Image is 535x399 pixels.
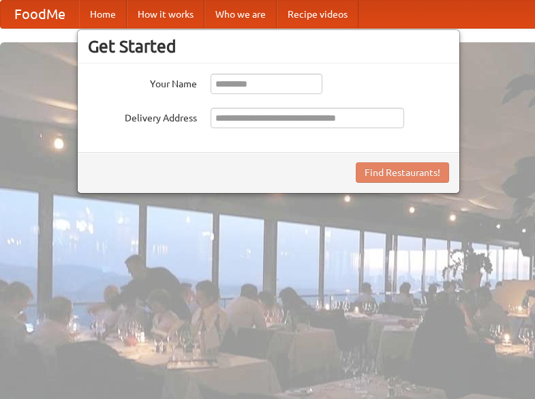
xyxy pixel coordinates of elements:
[79,1,127,28] a: Home
[204,1,277,28] a: Who we are
[88,36,449,57] h3: Get Started
[277,1,358,28] a: Recipe videos
[88,108,197,125] label: Delivery Address
[356,162,449,183] button: Find Restaurants!
[1,1,79,28] a: FoodMe
[127,1,204,28] a: How it works
[88,74,197,91] label: Your Name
